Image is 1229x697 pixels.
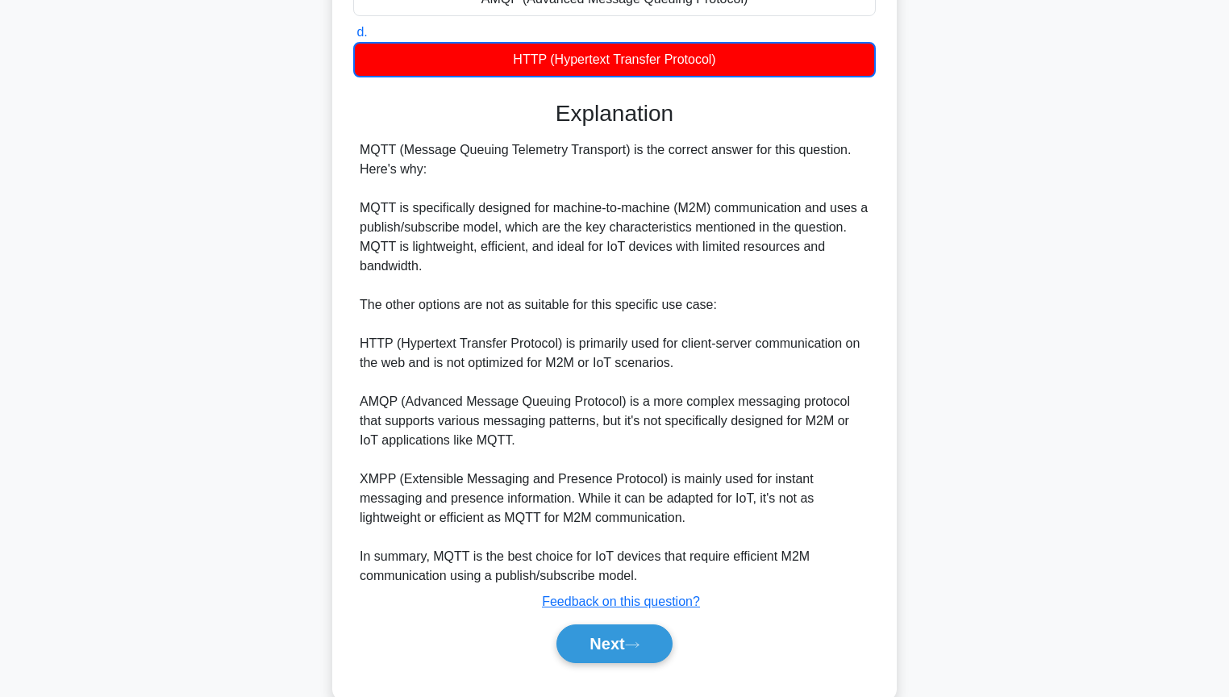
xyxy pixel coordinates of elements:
[556,624,672,663] button: Next
[363,100,866,127] h3: Explanation
[360,140,869,586] div: MQTT (Message Queuing Telemetry Transport) is the correct answer for this question. Here's why: M...
[356,25,367,39] span: d.
[542,595,700,608] a: Feedback on this question?
[353,42,876,77] div: HTTP (Hypertext Transfer Protocol)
